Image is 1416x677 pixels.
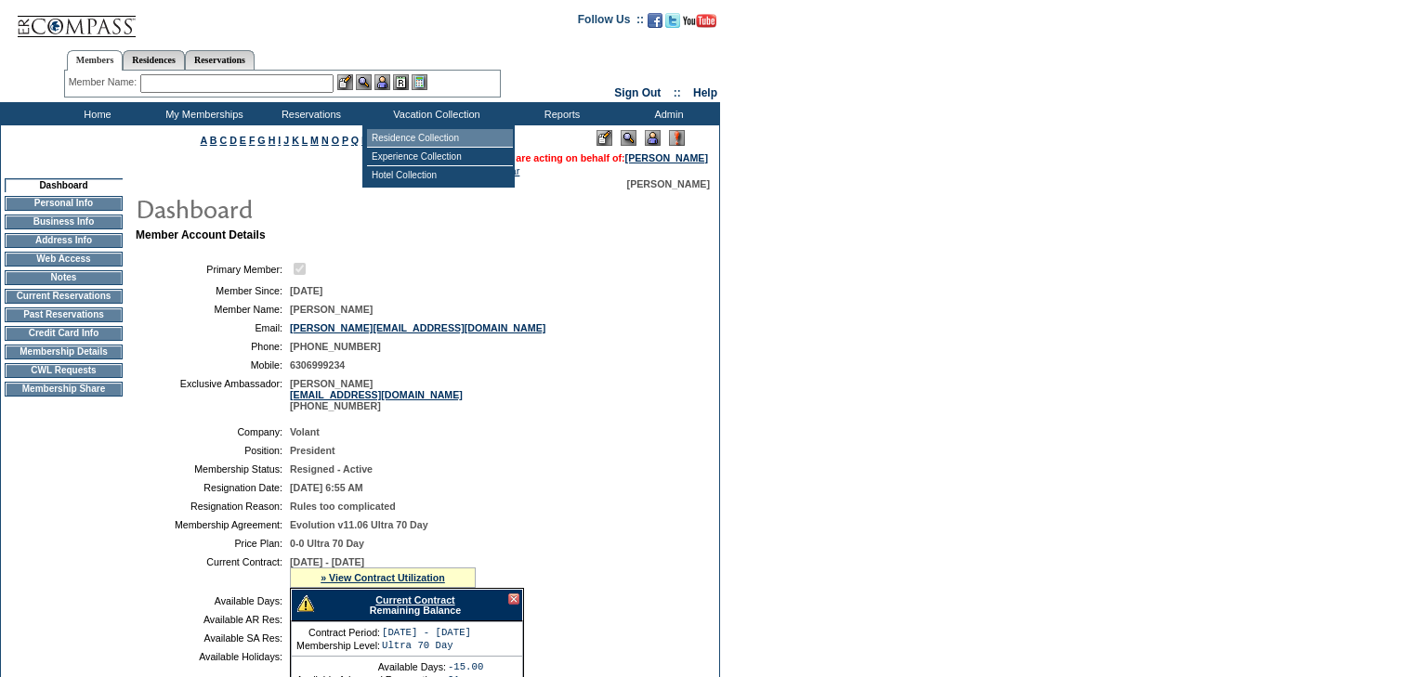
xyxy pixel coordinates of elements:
[597,130,612,146] img: Edit Mode
[362,102,506,125] td: Vacation Collection
[290,556,364,567] span: [DATE] - [DATE]
[290,445,335,456] span: President
[296,640,380,651] td: Membership Level:
[143,260,282,278] td: Primary Member:
[290,519,428,530] span: Evolution v11.06 Ultra 70 Day
[613,102,720,125] td: Admin
[393,74,409,90] img: Reservations
[229,135,237,146] a: D
[578,11,644,33] td: Follow Us ::
[290,389,463,400] a: [EMAIL_ADDRESS][DOMAIN_NAME]
[249,135,256,146] a: F
[290,463,373,475] span: Resigned - Active
[374,74,390,90] img: Impersonate
[123,50,185,70] a: Residences
[143,538,282,549] td: Price Plan:
[5,326,123,341] td: Credit Card Info
[506,102,613,125] td: Reports
[290,538,364,549] span: 0-0 Ultra 70 Day
[290,426,320,437] span: Volant
[143,651,282,662] td: Available Holidays:
[143,519,282,530] td: Membership Agreement:
[614,86,661,99] a: Sign Out
[321,135,329,146] a: N
[5,270,123,285] td: Notes
[693,86,717,99] a: Help
[278,135,281,146] a: I
[143,322,282,333] td: Email:
[674,86,681,99] span: ::
[143,341,282,352] td: Phone:
[669,130,685,146] img: Log Concern/Member Elevation
[290,322,545,333] a: [PERSON_NAME][EMAIL_ADDRESS][DOMAIN_NAME]
[143,501,282,512] td: Resignation Reason:
[448,661,483,672] td: -15.00
[290,285,322,296] span: [DATE]
[297,595,314,612] img: There are insufficient days and/or tokens to cover this reservation
[67,50,124,71] a: Members
[648,13,662,28] img: Become our fan on Facebook
[342,135,348,146] a: P
[143,304,282,315] td: Member Name:
[356,74,372,90] img: View
[5,196,123,211] td: Personal Info
[296,627,380,638] td: Contract Period:
[5,178,123,192] td: Dashboard
[351,135,359,146] a: Q
[375,594,454,605] a: Current Contract
[143,378,282,411] td: Exclusive Ambassador:
[143,614,282,625] td: Available AR Res:
[621,130,636,146] img: View Mode
[290,359,345,371] span: 6306999234
[5,363,123,378] td: CWL Requests
[5,345,123,359] td: Membership Details
[210,135,217,146] a: B
[302,135,308,146] a: L
[290,304,373,315] span: [PERSON_NAME]
[296,661,446,672] td: Available Days:
[665,19,680,30] a: Follow us on Twitter
[5,233,123,248] td: Address Info
[135,189,506,227] img: pgTtlDashboard.gif
[627,178,710,189] span: [PERSON_NAME]
[367,148,513,166] td: Experience Collection
[683,14,716,28] img: Subscribe to our YouTube Channel
[219,135,227,146] a: C
[648,19,662,30] a: Become our fan on Facebook
[382,627,471,638] td: [DATE] - [DATE]
[290,501,396,512] span: Rules too complicated
[143,595,282,606] td: Available Days:
[290,341,381,352] span: [PHONE_NUMBER]
[143,285,282,296] td: Member Since:
[143,463,282,475] td: Membership Status:
[143,556,282,588] td: Current Contract:
[143,359,282,371] td: Mobile:
[240,135,246,146] a: E
[149,102,256,125] td: My Memberships
[332,135,339,146] a: O
[5,252,123,267] td: Web Access
[5,382,123,397] td: Membership Share
[257,135,265,146] a: G
[292,135,299,146] a: K
[256,102,362,125] td: Reservations
[143,445,282,456] td: Position:
[283,135,289,146] a: J
[291,589,523,621] div: Remaining Balance
[290,482,363,493] span: [DATE] 6:55 AM
[290,378,463,411] span: [PERSON_NAME] [PHONE_NUMBER]
[5,307,123,322] td: Past Reservations
[310,135,319,146] a: M
[367,129,513,148] td: Residence Collection
[143,482,282,493] td: Resignation Date:
[143,632,282,644] td: Available SA Res:
[337,74,353,90] img: b_edit.gif
[412,74,427,90] img: b_calculator.gif
[143,426,282,437] td: Company:
[367,166,513,184] td: Hotel Collection
[665,13,680,28] img: Follow us on Twitter
[201,135,207,146] a: A
[625,152,708,163] a: [PERSON_NAME]
[69,74,140,90] div: Member Name:
[382,640,471,651] td: Ultra 70 Day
